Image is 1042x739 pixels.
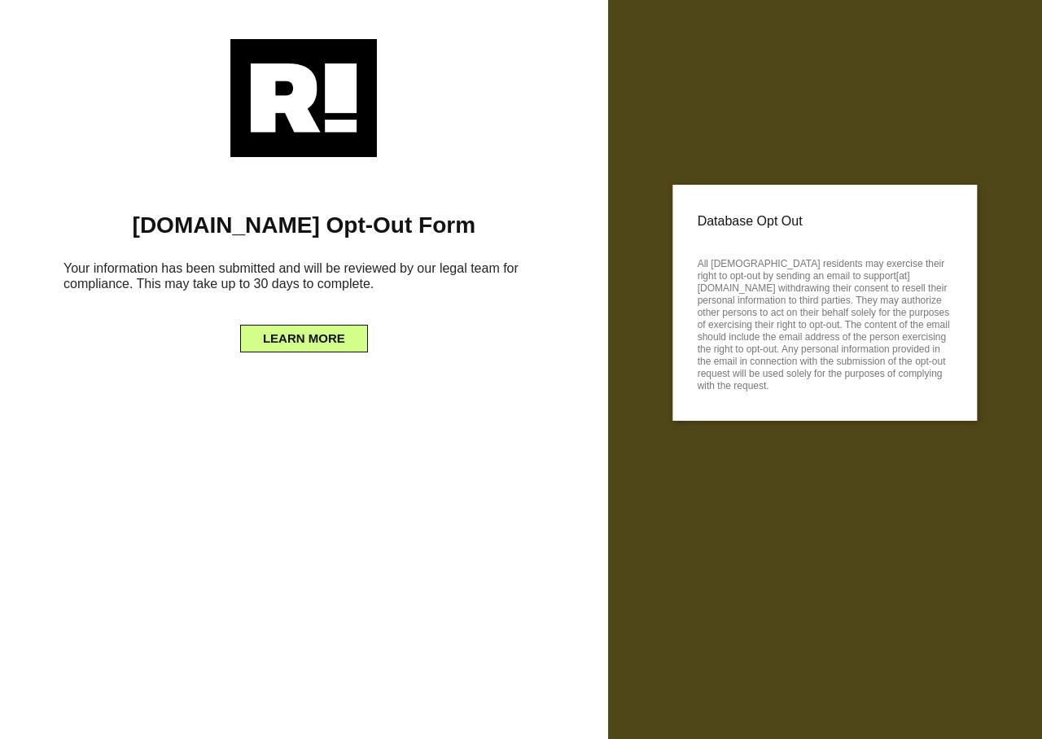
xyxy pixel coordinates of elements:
[698,253,952,392] p: All [DEMOGRAPHIC_DATA] residents may exercise their right to opt-out by sending an email to suppo...
[24,254,584,304] h6: Your information has been submitted and will be reviewed by our legal team for compliance. This m...
[240,327,368,340] a: LEARN MORE
[240,325,368,352] button: LEARN MORE
[230,39,377,157] img: Retention.com
[698,209,952,234] p: Database Opt Out
[24,212,584,239] h1: [DOMAIN_NAME] Opt-Out Form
